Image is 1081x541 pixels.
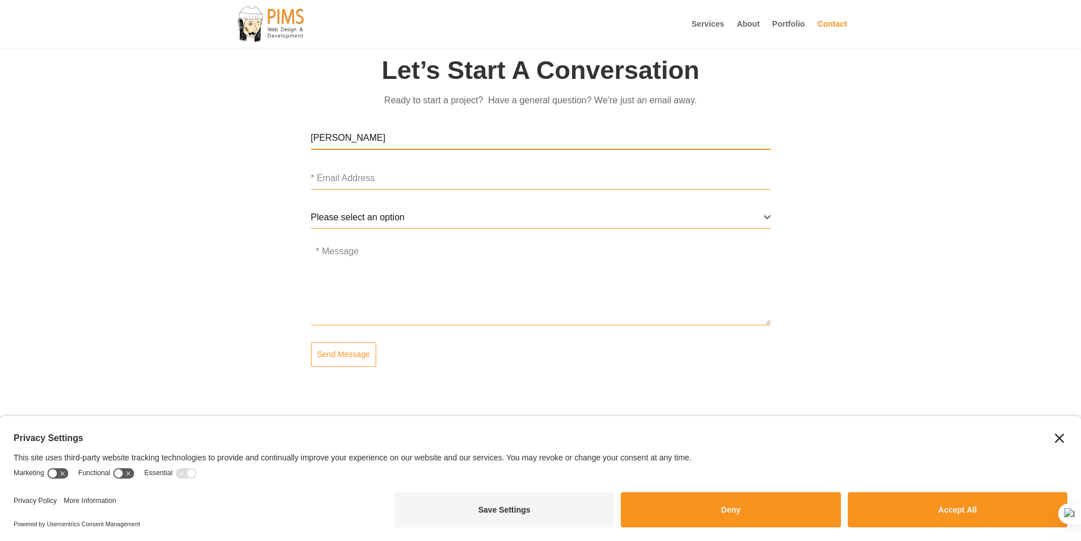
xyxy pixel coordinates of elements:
a: Contact [817,20,847,48]
input: * Name [311,127,771,150]
a: About [737,20,759,48]
img: PIMS Web Design & Development LLC [237,5,306,43]
input: * Email Address [311,167,771,190]
a: Portfolio [772,20,805,48]
span: Please select an option [311,212,405,222]
button: Send Message [311,342,376,366]
span: Please select an option [311,207,771,229]
h2: Let’s Start A Conversation [314,55,768,91]
a: Services [692,20,725,48]
span: Send Message [317,349,370,360]
p: Ready to start a project? Have a general question? We’re just an email away. [314,91,768,110]
span: Please select an option [311,207,764,228]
